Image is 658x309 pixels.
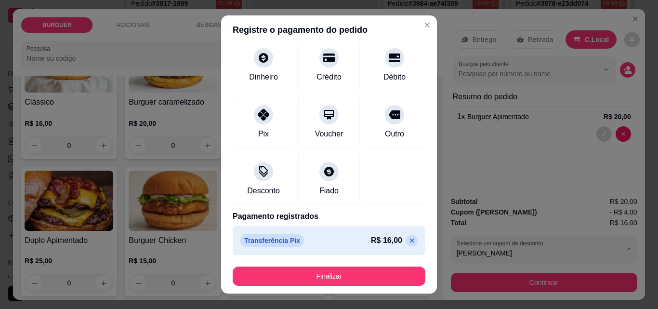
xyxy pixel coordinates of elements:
div: Desconto [247,185,280,197]
div: Crédito [316,71,342,83]
div: Débito [383,71,406,83]
header: Registre o pagamento do pedido [221,15,437,44]
div: Outro [385,128,404,140]
button: Finalizar [233,267,425,286]
div: Fiado [319,185,339,197]
p: R$ 16,00 [371,235,402,246]
p: Pagamento registrados [233,211,425,222]
button: Close [420,17,435,33]
p: Transferência Pix [240,234,304,247]
div: Dinheiro [249,71,278,83]
div: Pix [258,128,269,140]
div: Voucher [315,128,343,140]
